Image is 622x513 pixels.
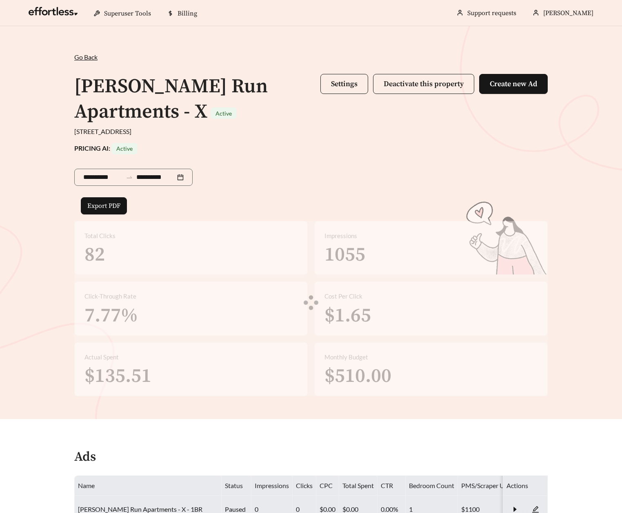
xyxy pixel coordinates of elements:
button: Create new Ad [479,74,548,94]
span: CTR [381,482,393,489]
span: to [126,174,133,181]
a: Support requests [467,9,516,17]
span: caret-right [507,506,523,513]
span: Active [215,110,232,117]
span: CPC [320,482,333,489]
span: [PERSON_NAME] [543,9,593,17]
th: Name [75,476,222,496]
span: Active [116,145,133,152]
h4: Ads [74,450,96,464]
span: Settings [331,79,358,89]
span: Create new Ad [490,79,537,89]
th: Total Spent [339,476,378,496]
th: Status [222,476,251,496]
span: Billing [178,9,197,18]
h1: [PERSON_NAME] Run Apartments - X [74,74,268,124]
div: [STREET_ADDRESS] [74,127,548,136]
th: Clicks [293,476,316,496]
span: Superuser Tools [104,9,151,18]
th: Bedroom Count [406,476,458,496]
span: Go Back [74,53,98,61]
strong: PRICING AI: [74,144,138,152]
span: edit [527,506,544,513]
th: Actions [503,476,548,496]
a: edit [527,505,544,513]
span: Export PDF [87,201,120,211]
span: paused [225,505,246,513]
span: swap-right [126,174,133,181]
button: Deactivate this property [373,74,474,94]
th: Impressions [251,476,293,496]
button: Export PDF [81,197,127,214]
th: PMS/Scraper Unit Price [458,476,531,496]
span: Deactivate this property [384,79,464,89]
a: [PERSON_NAME] Run Apartments - X - 1BR [78,505,202,513]
button: Settings [320,74,368,94]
